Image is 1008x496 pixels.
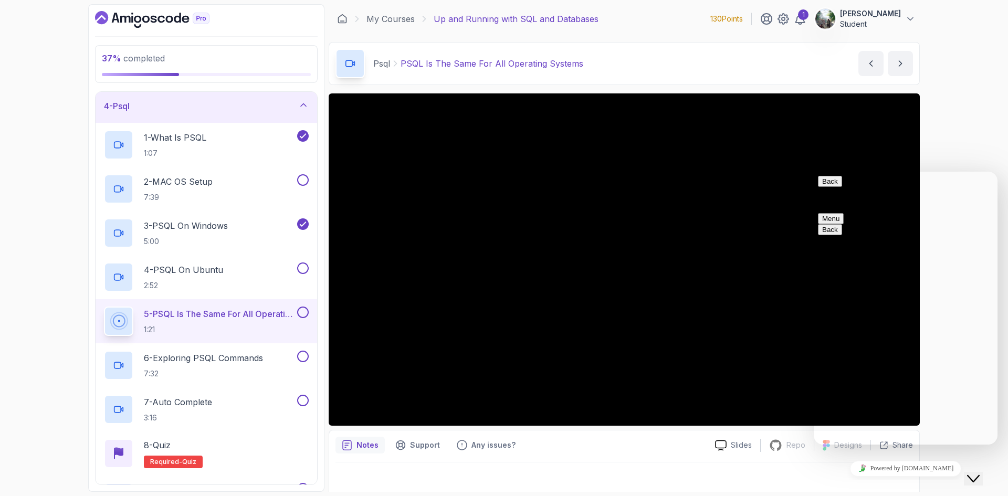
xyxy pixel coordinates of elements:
[329,93,920,426] iframe: 5 - PSQL Is The Same For All Operating Systems
[335,437,385,453] button: notes button
[104,100,130,112] h3: 4 - Psql
[144,219,228,232] p: 3 - PSQL On Windows
[815,8,916,29] button: user profile image[PERSON_NAME]Student
[786,440,805,450] p: Repo
[814,172,997,445] iframe: chat widget
[401,57,583,70] p: PSQL Is The Same For All Operating Systems
[144,280,223,291] p: 2:52
[814,457,997,480] iframe: chat widget
[471,440,516,450] p: Any issues?
[356,440,379,450] p: Notes
[144,483,223,495] p: 9 - PSQL Cheatsheet
[104,262,309,292] button: 4-PSQL On Ubuntu2:52
[104,395,309,424] button: 7-Auto Complete3:16
[144,263,223,276] p: 4 - PSQL On Ubuntu
[144,236,228,247] p: 5:00
[104,351,309,380] button: 6-Exploring PSQL Commands7:32
[102,53,121,64] span: 37 %
[144,396,212,408] p: 7 - Auto Complete
[964,454,997,486] iframe: chat widget
[410,440,440,450] p: Support
[858,51,884,76] button: previous content
[104,307,309,336] button: 5-PSQL Is The Same For All Operating Systems1:21
[450,437,522,453] button: Feedback button
[144,175,213,188] p: 2 - MAC OS Setup
[96,89,317,123] button: 4-Psql
[870,440,913,450] button: Share
[182,458,196,466] span: quiz
[144,192,213,203] p: 7:39
[144,324,295,335] p: 1:21
[144,352,263,364] p: 6 - Exploring PSQL Commands
[104,130,309,160] button: 1-What Is PSQL1:07
[144,413,212,423] p: 3:16
[373,57,390,70] p: Psql
[104,218,309,248] button: 3-PSQL On Windows5:00
[366,13,415,25] a: My Courses
[150,458,182,466] span: Required-
[794,13,806,25] a: 1
[389,437,446,453] button: Support button
[95,11,234,28] a: Dashboard
[144,131,206,144] p: 1 - What Is PSQL
[707,440,760,451] a: Slides
[888,51,913,76] button: next content
[102,53,165,64] span: completed
[840,8,901,19] p: [PERSON_NAME]
[840,19,901,29] p: Student
[892,440,913,450] p: Share
[144,368,263,379] p: 7:32
[144,308,295,320] p: 5 - PSQL Is The Same For All Operating Systems
[144,439,171,451] p: 8 - Quiz
[337,14,348,24] a: Dashboard
[710,14,743,24] p: 130 Points
[815,9,835,29] img: user profile image
[731,440,752,450] p: Slides
[104,439,309,468] button: 8-QuizRequired-quiz
[834,440,862,450] p: Designs
[144,148,206,159] p: 1:07
[798,9,808,20] div: 1
[104,174,309,204] button: 2-MAC OS Setup7:39
[434,13,598,25] p: Up and Running with SQL and Databases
